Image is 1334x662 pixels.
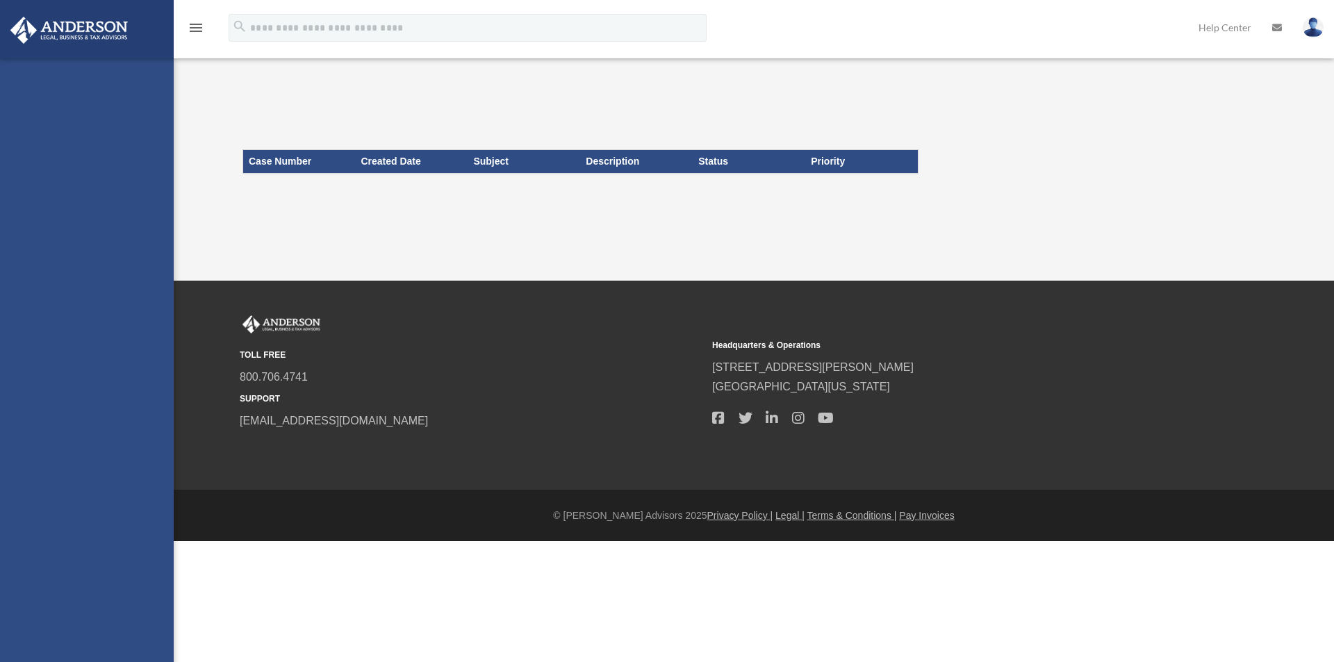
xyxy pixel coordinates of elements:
small: SUPPORT [240,392,702,406]
a: Privacy Policy | [707,510,773,521]
img: Anderson Advisors Platinum Portal [240,315,323,333]
a: Terms & Conditions | [807,510,897,521]
img: Anderson Advisors Platinum Portal [6,17,132,44]
th: Created Date [355,150,468,174]
th: Subject [468,150,580,174]
a: [GEOGRAPHIC_DATA][US_STATE] [712,381,890,392]
th: Case Number [243,150,356,174]
div: © [PERSON_NAME] Advisors 2025 [174,507,1334,524]
th: Description [580,150,693,174]
i: menu [188,19,204,36]
a: menu [188,24,204,36]
img: User Pic [1303,17,1324,38]
a: [EMAIL_ADDRESS][DOMAIN_NAME] [240,415,428,427]
a: Pay Invoices [899,510,954,521]
a: 800.706.4741 [240,371,308,383]
a: Legal | [775,510,805,521]
th: Status [693,150,805,174]
i: search [232,19,247,34]
small: TOLL FREE [240,348,702,363]
th: Priority [805,150,918,174]
small: Headquarters & Operations [712,338,1175,353]
a: [STREET_ADDRESS][PERSON_NAME] [712,361,914,373]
